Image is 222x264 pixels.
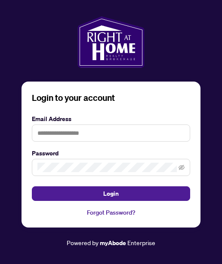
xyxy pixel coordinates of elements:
h3: Login to your account [32,92,190,104]
span: Powered by [67,239,99,246]
span: Login [103,187,119,200]
span: eye-invisible [179,164,185,170]
label: Password [32,149,190,158]
a: Forgot Password? [32,208,190,217]
span: Enterprise [127,239,155,246]
button: Login [32,186,190,201]
label: Email Address [32,114,190,124]
a: myAbode [100,238,126,248]
img: ma-logo [77,16,144,68]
